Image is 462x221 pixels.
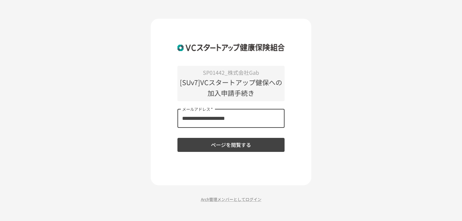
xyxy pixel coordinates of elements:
[151,196,311,202] p: Arch管理メンバーとしてログイン
[177,138,285,152] button: ページを閲覧する
[177,39,285,56] img: ZDfHsVrhrXUoWEWGWYf8C4Fv4dEjYTEDCNvmL73B7ox
[177,77,285,98] p: [SUv7]VCスタートアップ健保への加入申請手続き
[177,68,285,77] p: SP01442_株式会社Gab
[182,106,213,112] label: メールアドレス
